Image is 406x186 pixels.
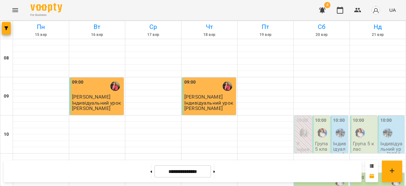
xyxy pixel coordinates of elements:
[295,32,349,38] h6: 20 вер
[4,93,9,100] h6: 09
[318,128,327,138] img: Ольга Олександрівна Об'єдкова
[324,2,331,8] span: 4
[383,128,392,138] img: Бануляк Наталія Василівна
[184,94,223,100] span: [PERSON_NAME]
[14,32,68,38] h6: 15 вер
[355,128,365,138] img: Ольга Олександрівна Об'єдкова
[110,81,120,91] img: Вольська Світлана Павлівна
[72,100,122,111] p: Індивідуальний урок [PERSON_NAME]
[299,128,309,138] img: Дарина Святославівна Марціновська
[295,22,349,32] h6: Сб
[30,3,62,12] img: Voopty Logo
[70,32,124,38] h6: 16 вер
[336,128,345,138] img: Бануляк Наталія Василівна
[4,55,9,62] h6: 08
[72,79,84,86] label: 09:00
[4,131,9,138] h6: 10
[126,32,180,38] h6: 17 вер
[72,94,110,100] span: [PERSON_NAME]
[182,32,236,38] h6: 18 вер
[184,100,235,111] p: Індивідуальний урок [PERSON_NAME]
[353,117,364,124] label: 10:00
[371,6,380,15] img: avatar_s.png
[315,141,329,157] p: Група 5 клас
[297,147,311,185] p: Індивідуальний урок [PERSON_NAME]
[333,117,345,124] label: 10:00
[351,22,405,32] h6: Нд
[184,79,196,86] label: 09:00
[239,22,292,32] h6: Пт
[182,22,236,32] h6: Чт
[351,32,405,38] h6: 21 вер
[380,117,392,124] label: 10:00
[8,3,23,18] button: Menu
[389,7,396,13] span: UA
[380,141,403,168] p: Індивідуальний урок [PERSON_NAME]
[353,141,376,152] p: Група 5 клас
[223,81,232,91] img: Вольська Світлана Павлівна
[239,32,292,38] h6: 19 вер
[333,141,347,179] p: Індивідуальний урок [PERSON_NAME]
[30,13,62,17] span: For Business
[14,22,68,32] h6: Пн
[297,117,308,124] label: 10:00
[387,4,398,16] button: UA
[315,117,327,124] label: 10:00
[70,22,124,32] h6: Вт
[297,141,311,146] p: 0
[126,22,180,32] h6: Ср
